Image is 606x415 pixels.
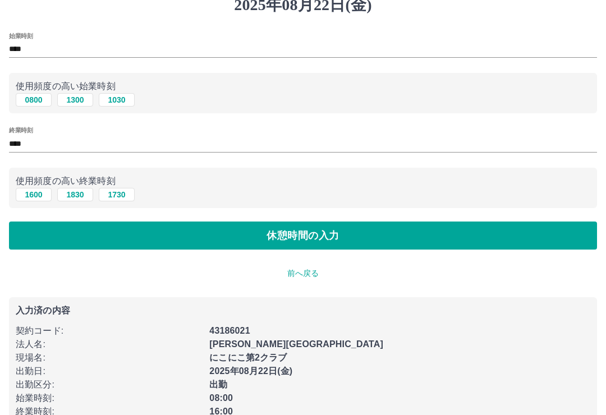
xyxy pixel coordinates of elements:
[209,339,383,349] b: [PERSON_NAME][GEOGRAPHIC_DATA]
[209,393,233,403] b: 08:00
[16,174,590,188] p: 使用頻度の高い終業時刻
[16,351,203,365] p: 現場名 :
[16,324,203,338] p: 契約コード :
[209,353,287,362] b: にこにこ第2クラブ
[57,93,93,107] button: 1300
[209,380,227,389] b: 出勤
[16,188,52,201] button: 1600
[99,188,135,201] button: 1730
[9,222,597,250] button: 休憩時間の入力
[209,366,292,376] b: 2025年08月22日(金)
[16,93,52,107] button: 0800
[209,326,250,335] b: 43186021
[57,188,93,201] button: 1830
[16,80,590,93] p: 使用頻度の高い始業時刻
[99,93,135,107] button: 1030
[16,306,590,315] p: 入力済の内容
[9,31,33,40] label: 始業時刻
[16,391,203,405] p: 始業時刻 :
[9,126,33,135] label: 終業時刻
[16,365,203,378] p: 出勤日 :
[9,268,597,279] p: 前へ戻る
[16,338,203,351] p: 法人名 :
[16,378,203,391] p: 出勤区分 :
